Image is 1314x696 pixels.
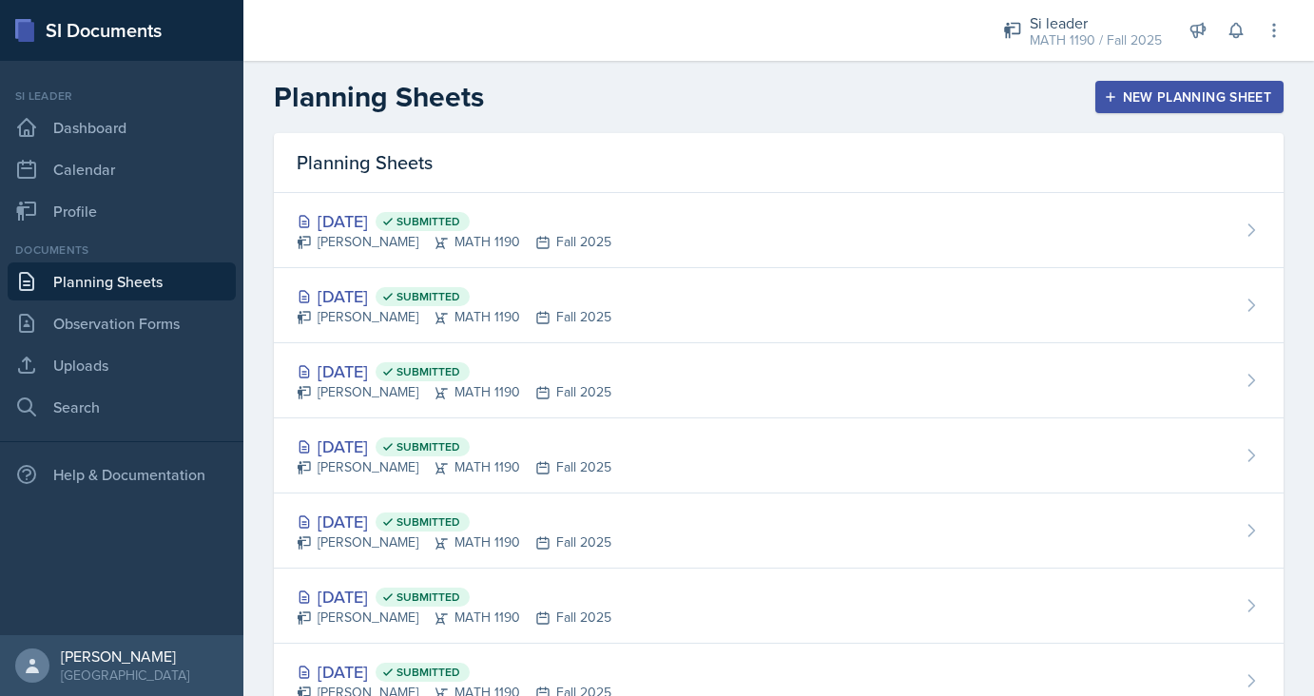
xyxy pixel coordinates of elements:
[8,108,236,146] a: Dashboard
[297,434,611,459] div: [DATE]
[396,289,460,304] span: Submitted
[297,232,611,252] div: [PERSON_NAME] MATH 1190 Fall 2025
[297,382,611,402] div: [PERSON_NAME] MATH 1190 Fall 2025
[297,358,611,384] div: [DATE]
[396,514,460,530] span: Submitted
[274,343,1284,418] a: [DATE] Submitted [PERSON_NAME]MATH 1190Fall 2025
[297,659,611,685] div: [DATE]
[274,569,1284,644] a: [DATE] Submitted [PERSON_NAME]MATH 1190Fall 2025
[297,307,611,327] div: [PERSON_NAME] MATH 1190 Fall 2025
[8,304,236,342] a: Observation Forms
[274,80,484,114] h2: Planning Sheets
[396,214,460,229] span: Submitted
[396,364,460,379] span: Submitted
[1030,11,1162,34] div: Si leader
[8,388,236,426] a: Search
[396,590,460,605] span: Submitted
[297,608,611,628] div: [PERSON_NAME] MATH 1190 Fall 2025
[396,665,460,680] span: Submitted
[8,242,236,259] div: Documents
[297,283,611,309] div: [DATE]
[297,532,611,552] div: [PERSON_NAME] MATH 1190 Fall 2025
[297,509,611,534] div: [DATE]
[8,87,236,105] div: Si leader
[274,133,1284,193] div: Planning Sheets
[274,493,1284,569] a: [DATE] Submitted [PERSON_NAME]MATH 1190Fall 2025
[61,666,189,685] div: [GEOGRAPHIC_DATA]
[297,457,611,477] div: [PERSON_NAME] MATH 1190 Fall 2025
[61,647,189,666] div: [PERSON_NAME]
[8,455,236,493] div: Help & Documentation
[1108,89,1271,105] div: New Planning Sheet
[396,439,460,454] span: Submitted
[274,268,1284,343] a: [DATE] Submitted [PERSON_NAME]MATH 1190Fall 2025
[297,208,611,234] div: [DATE]
[297,584,611,609] div: [DATE]
[1095,81,1284,113] button: New Planning Sheet
[8,192,236,230] a: Profile
[8,346,236,384] a: Uploads
[274,193,1284,268] a: [DATE] Submitted [PERSON_NAME]MATH 1190Fall 2025
[8,262,236,300] a: Planning Sheets
[274,418,1284,493] a: [DATE] Submitted [PERSON_NAME]MATH 1190Fall 2025
[8,150,236,188] a: Calendar
[1030,30,1162,50] div: MATH 1190 / Fall 2025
